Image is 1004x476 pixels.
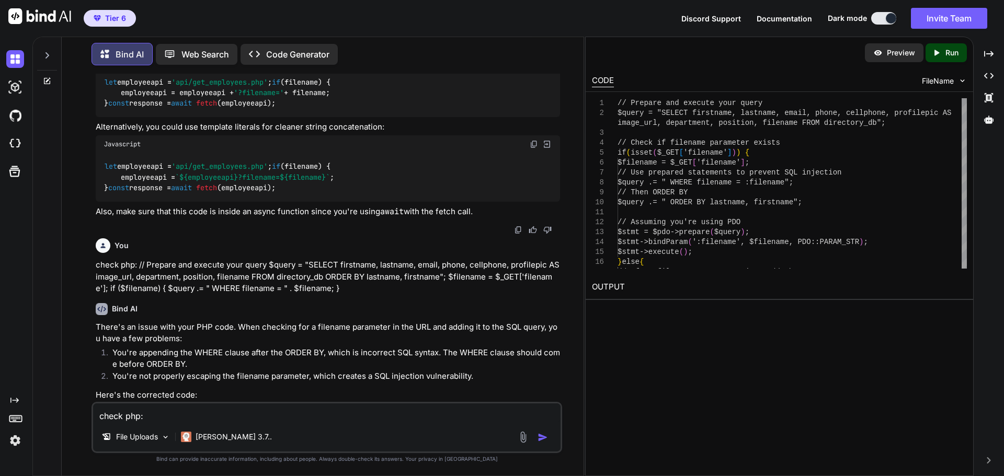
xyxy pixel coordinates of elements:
[618,248,679,256] span: $stmt->execute
[116,48,144,61] p: Bind AI
[196,99,217,108] span: fetch
[104,77,335,109] code: employeeapi = ; (filename) { employeeapi = employeeapi + + filename; } response = (employeeapi);
[618,238,688,246] span: $stmt->bindParam
[181,48,229,61] p: Web Search
[592,178,604,188] div: 8
[837,119,885,127] span: ectory_db";
[819,268,837,276] span: R BY
[622,258,640,266] span: else
[618,218,740,226] span: // Assuming you're using PDO
[683,148,727,157] span: 'filename'
[530,140,538,148] img: copy
[108,99,129,108] span: const
[592,247,604,257] div: 15
[104,161,335,193] code: employeeapi = ; (filename) { employeeapi = ; } response = (employeeapi);
[740,158,745,167] span: ]
[234,88,284,97] span: '?filename='
[618,138,780,147] span: // Check if filename parameter exists
[280,172,326,182] span: ${filename}
[96,259,560,295] p: check php: // Prepare and execute your query $query = "SELECT firstname, lastname, email, phone, ...
[542,140,552,149] img: Open in Browser
[740,228,745,236] span: )
[592,138,604,148] div: 4
[592,108,604,118] div: 2
[272,162,280,171] span: if
[592,128,604,138] div: 3
[679,248,683,256] span: (
[196,432,272,442] p: [PERSON_NAME] 3.7..
[618,109,837,117] span: $query = "SELECT firstname, lastname, email, phone
[529,226,537,234] img: like
[543,226,552,234] img: dislike
[112,347,560,370] p: You're appending the WHERE clause after the ORDER BY, which is incorrect SQL syntax. The WHERE cl...
[171,183,192,192] span: await
[757,13,812,24] button: Documentation
[618,258,622,266] span: }
[592,158,604,168] div: 6
[736,148,740,157] span: )
[745,158,749,167] span: ;
[592,237,604,247] div: 14
[592,217,604,227] div: 12
[592,168,604,178] div: 7
[727,148,732,157] span: ]
[653,148,657,157] span: (
[6,78,24,96] img: darkAi-studio
[911,8,987,29] button: Invite Team
[631,148,653,157] span: isset
[96,206,560,218] p: Also, make sure that this code is inside an async function since you're using with the fetch call.
[592,75,614,87] div: CODE
[179,172,238,182] span: ${employeeapi}
[104,140,141,148] span: Javascript
[683,248,688,256] span: )
[618,268,819,276] span: // If no filename parameter, just add the ORDE
[618,168,819,177] span: // Use prepared statements to prevent SQL inje
[681,14,741,23] span: Discord Support
[115,240,129,251] h6: You
[266,48,329,61] p: Code Generator
[618,228,710,236] span: $stmt = $pdo->prepare
[692,158,696,167] span: [
[84,10,136,27] button: premiumTier 6
[514,226,522,234] img: copy
[592,257,604,267] div: 16
[96,389,560,401] p: Here's the corrected code:
[640,258,644,266] span: {
[679,148,683,157] span: [
[96,121,560,133] p: Alternatively, you could use template literals for cleaner string concatenation:
[745,148,749,157] span: {
[181,432,191,442] img: Claude 3.7 Sonnet (Anthropic)
[538,432,548,443] img: icon
[112,370,560,382] p: You're not properly escaping the filename parameter, which creates a SQL injection vulnerability.
[626,148,630,157] span: (
[6,50,24,68] img: darkChat
[945,48,959,58] p: Run
[714,228,740,236] span: $query
[96,321,560,345] p: There's an issue with your PHP code. When checking for a filename parameter in the URL and adding...
[380,206,404,217] code: await
[92,455,562,463] p: Bind can provide inaccurate information, including about people. Always double-check its answers....
[6,432,24,449] img: settings
[108,183,129,192] span: const
[592,198,604,207] div: 10
[172,77,268,87] span: 'api/get_employees.php'
[112,304,138,314] h6: Bind AI
[618,178,793,187] span: $query .= " WHERE filename = :filename";
[618,198,802,206] span: $query .= " ORDER BY lastname, firstname";
[859,238,863,246] span: )
[105,13,126,24] span: Tier 6
[692,238,859,246] span: ':filename', $filename, PDO::PARAM_STR
[828,13,867,24] span: Dark mode
[517,431,529,443] img: attachment
[657,148,679,157] span: $_GET
[592,188,604,198] div: 9
[837,109,951,117] span: , cellphone, profilepic AS
[172,162,268,171] span: 'api/get_employees.php'
[688,248,692,256] span: ;
[196,183,217,192] span: fetch
[887,48,915,58] p: Preview
[732,148,736,157] span: )
[618,158,692,167] span: $filename = $_GET
[958,76,967,85] img: chevron down
[105,77,117,87] span: let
